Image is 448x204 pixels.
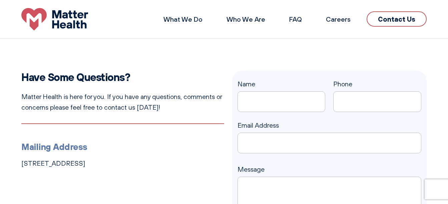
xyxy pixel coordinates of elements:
a: Who We Are [227,15,265,23]
p: Matter Health is here for you. If you have any questions, comments or concerns please feel free t... [21,91,224,113]
input: Phone [333,91,421,112]
a: What We Do [163,15,202,23]
a: Careers [326,15,351,23]
input: Name [238,91,326,112]
h3: Mailing Address [21,140,224,154]
a: Contact Us [367,11,427,27]
a: [STREET_ADDRESS] [21,159,85,167]
label: Email Address [238,121,422,145]
h2: Have Some Questions? [21,71,224,83]
label: Message [238,165,422,184]
label: Name [238,80,326,104]
input: Email Address [238,133,422,153]
a: FAQ [289,15,302,23]
label: Phone [333,80,421,104]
